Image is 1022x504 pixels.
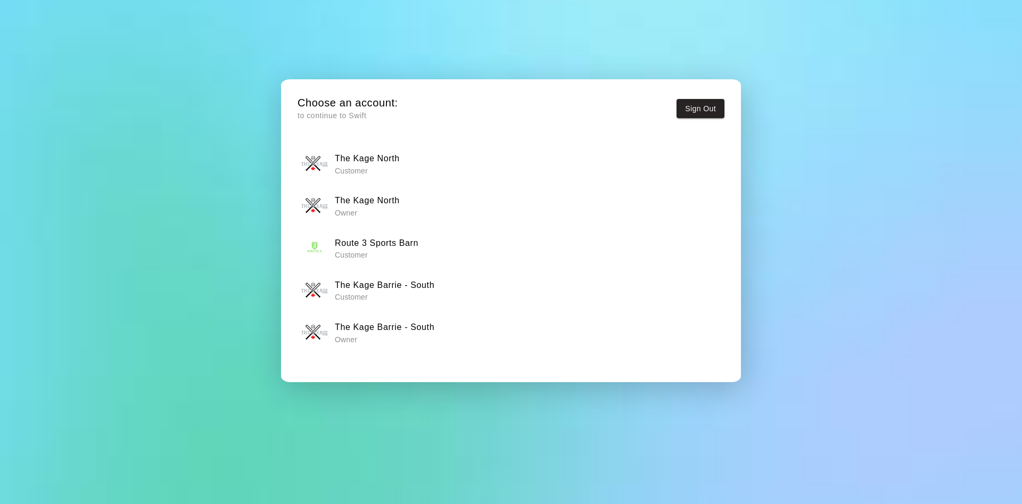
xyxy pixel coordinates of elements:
[335,166,400,176] p: Customer
[298,274,724,307] button: The Kage Barrie - SouthThe Kage Barrie - South Customer
[335,152,400,166] h6: The Kage North
[301,151,328,177] img: The Kage North
[298,189,724,222] button: The Kage NorthThe Kage North Owner
[301,193,328,219] img: The Kage North
[335,236,418,250] h6: Route 3 Sports Barn
[298,96,398,110] h5: Choose an account:
[301,235,328,261] img: Route 3 Sports Barn
[298,147,724,180] button: The Kage NorthThe Kage North Customer
[298,232,724,265] button: Route 3 Sports BarnRoute 3 Sports Barn Customer
[335,250,418,260] p: Customer
[335,320,434,334] h6: The Kage Barrie - South
[335,292,434,302] p: Customer
[335,278,434,292] h6: The Kage Barrie - South
[335,334,434,345] p: Owner
[335,194,400,208] h6: The Kage North
[677,99,724,119] button: Sign Out
[301,319,328,346] img: The Kage Barrie - South
[298,316,724,349] button: The Kage Barrie - SouthThe Kage Barrie - South Owner
[298,110,398,121] p: to continue to Swift
[335,208,400,218] p: Owner
[301,277,328,304] img: The Kage Barrie - South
